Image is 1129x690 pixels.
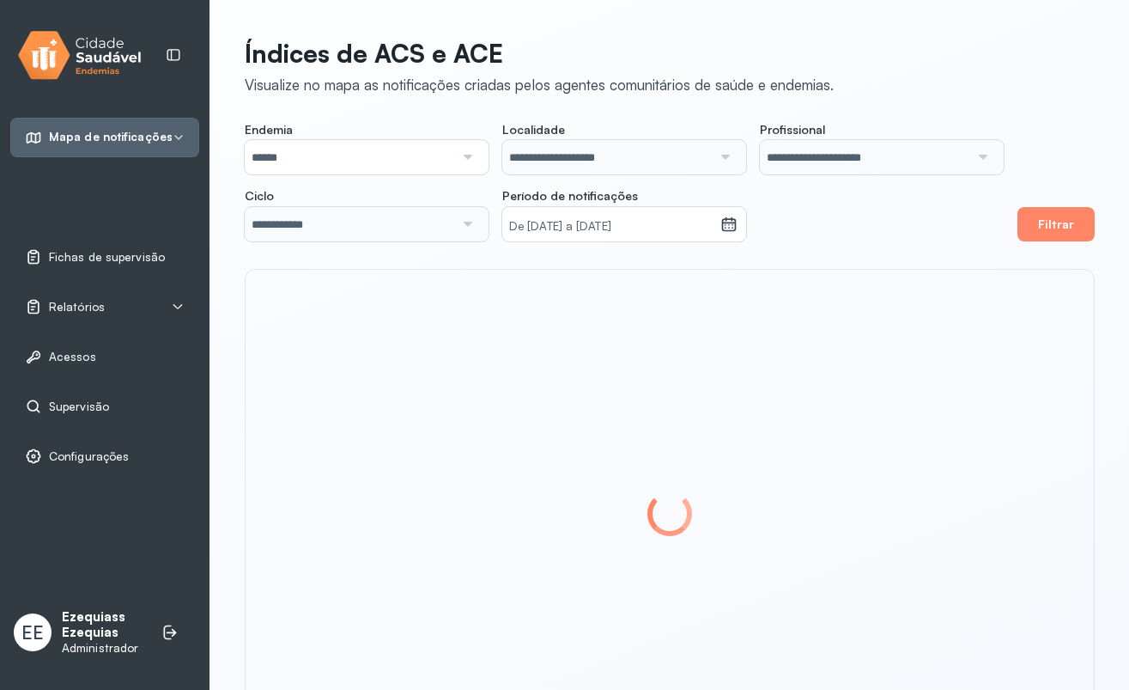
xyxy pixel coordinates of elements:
[62,609,144,642] p: Ezequiass Ezequias
[25,248,185,266] a: Fichas de supervisão
[49,130,173,144] span: Mapa de notificações
[245,38,834,69] p: Índices de ACS e ACE
[502,122,565,137] span: Localidade
[49,350,96,364] span: Acessos
[49,250,165,265] span: Fichas de supervisão
[760,122,825,137] span: Profissional
[509,218,713,235] small: De [DATE] a [DATE]
[25,348,185,365] a: Acessos
[18,27,142,83] img: logo.svg
[502,188,638,204] span: Período de notificações
[49,300,105,314] span: Relatórios
[245,122,293,137] span: Endemia
[49,400,109,414] span: Supervisão
[49,449,129,464] span: Configurações
[25,398,185,415] a: Supervisão
[1017,207,1095,241] button: Filtrar
[21,621,44,644] span: EE
[25,448,185,465] a: Configurações
[62,641,144,656] p: Administrador
[245,188,274,204] span: Ciclo
[245,76,834,94] div: Visualize no mapa as notificações criadas pelos agentes comunitários de saúde e endemias.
